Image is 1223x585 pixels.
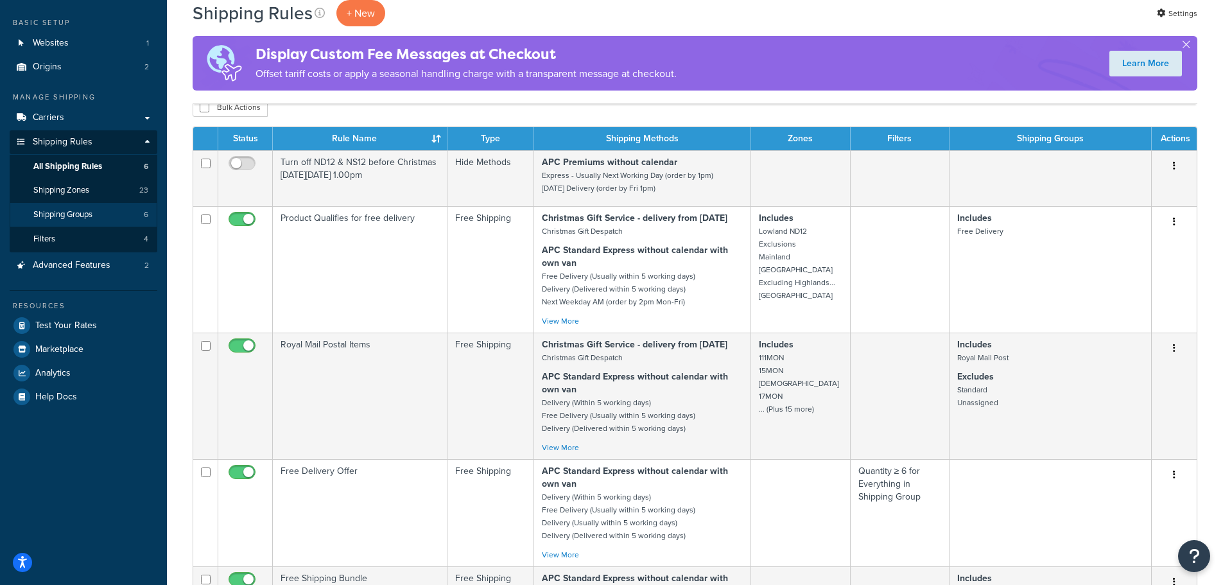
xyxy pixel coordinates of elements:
[447,127,534,150] th: Type
[144,62,149,73] span: 2
[35,392,77,403] span: Help Docs
[193,98,268,117] button: Bulk Actions
[542,225,623,237] small: Christmas Gift Despatch
[144,234,148,245] span: 4
[542,315,579,327] a: View More
[957,225,1003,237] small: Free Delivery
[146,38,149,49] span: 1
[957,352,1009,363] small: Royal Mail Post
[35,344,83,355] span: Marketplace
[534,127,751,150] th: Shipping Methods
[273,127,447,150] th: Rule Name : activate to sort column ascending
[957,338,992,351] strong: Includes
[139,185,148,196] span: 23
[542,370,728,396] strong: APC Standard Express without calendar with own van
[542,270,695,308] small: Free Delivery (Usually within 5 working days) Delivery (Delivered within 5 working days) Next Wee...
[144,209,148,220] span: 6
[10,55,157,79] li: Origins
[10,314,157,337] a: Test Your Rates
[35,368,71,379] span: Analytics
[957,572,992,585] strong: Includes
[33,209,92,220] span: Shipping Groups
[256,44,677,65] h4: Display Custom Fee Messages at Checkout
[10,155,157,179] li: All Shipping Rules
[1109,51,1182,76] a: Learn More
[759,225,835,301] small: Lowland ND12 Exclusions Mainland [GEOGRAPHIC_DATA] Excluding Highlands... [GEOGRAPHIC_DATA]
[10,155,157,179] a: All Shipping Rules 6
[759,352,839,415] small: 111MON 15MON [DEMOGRAPHIC_DATA] 17MON ... (Plus 15 more)
[1178,540,1210,572] button: Open Resource Center
[10,31,157,55] li: Websites
[751,127,851,150] th: Zones
[447,150,534,206] td: Hide Methods
[957,211,992,225] strong: Includes
[218,127,273,150] th: Status
[256,65,677,83] p: Offset tariff costs or apply a seasonal handling charge with a transparent message at checkout.
[33,161,102,172] span: All Shipping Rules
[10,254,157,277] li: Advanced Features
[33,185,89,196] span: Shipping Zones
[542,170,713,194] small: Express - Usually Next Working Day (order by 1pm) [DATE] Delivery (order by Fri 1pm)
[542,464,728,491] strong: APC Standard Express without calendar with own van
[447,206,534,333] td: Free Shipping
[10,203,157,227] a: Shipping Groups 6
[10,254,157,277] a: Advanced Features 2
[542,491,695,541] small: Delivery (Within 5 working days) Free Delivery (Usually within 5 working days) Delivery (Usually ...
[144,260,149,271] span: 2
[542,338,727,351] strong: Christmas Gift Service - delivery from [DATE]
[10,106,157,130] a: Carriers
[193,36,256,91] img: duties-banner-06bc72dcb5fe05cb3f9472aba00be2ae8eb53ab6f0d8bb03d382ba314ac3c341.png
[144,161,148,172] span: 6
[273,459,447,566] td: Free Delivery Offer
[957,384,998,408] small: Standard Unassigned
[1152,127,1197,150] th: Actions
[33,62,62,73] span: Origins
[10,301,157,311] div: Resources
[33,38,69,49] span: Websites
[851,127,950,150] th: Filters
[950,127,1152,150] th: Shipping Groups
[33,112,64,123] span: Carriers
[193,1,313,26] h1: Shipping Rules
[33,137,92,148] span: Shipping Rules
[10,55,157,79] a: Origins 2
[447,459,534,566] td: Free Shipping
[33,234,55,245] span: Filters
[10,227,157,251] a: Filters 4
[542,211,727,225] strong: Christmas Gift Service - delivery from [DATE]
[10,179,157,202] li: Shipping Zones
[10,31,157,55] a: Websites 1
[10,92,157,103] div: Manage Shipping
[10,385,157,408] a: Help Docs
[542,243,728,270] strong: APC Standard Express without calendar with own van
[542,155,677,169] strong: APC Premiums without calendar
[759,211,794,225] strong: Includes
[273,206,447,333] td: Product Qualifies for free delivery
[542,352,623,363] small: Christmas Gift Despatch
[447,333,534,459] td: Free Shipping
[33,260,110,271] span: Advanced Features
[273,150,447,206] td: Turn off ND12 & NS12 before Christmas [DATE][DATE] 1.00pm
[759,338,794,351] strong: Includes
[957,370,994,383] strong: Excludes
[10,130,157,252] li: Shipping Rules
[10,362,157,385] a: Analytics
[542,397,695,434] small: Delivery (Within 5 working days) Free Delivery (Usually within 5 working days) Delivery (Delivere...
[1157,4,1197,22] a: Settings
[273,333,447,459] td: Royal Mail Postal Items
[542,549,579,561] a: View More
[542,442,579,453] a: View More
[10,227,157,251] li: Filters
[851,459,950,566] td: Quantity ≥ 6 for Everything in Shipping Group
[10,203,157,227] li: Shipping Groups
[10,130,157,154] a: Shipping Rules
[10,17,157,28] div: Basic Setup
[10,179,157,202] a: Shipping Zones 23
[10,338,157,361] a: Marketplace
[35,320,97,331] span: Test Your Rates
